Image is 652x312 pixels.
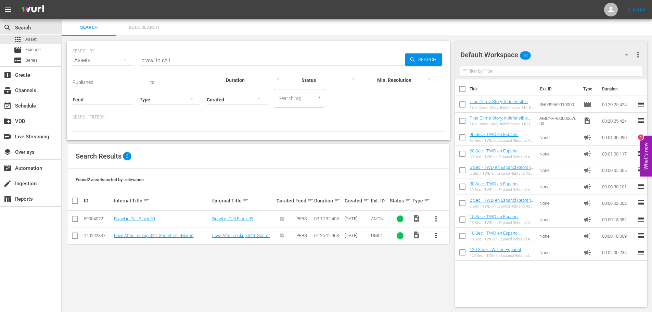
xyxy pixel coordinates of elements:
[598,79,639,99] th: Duration
[3,195,12,203] span: Reports
[314,233,342,238] div: 01:26:12.968
[345,197,369,205] div: Created
[25,36,37,43] span: Asset
[243,198,249,204] span: sort
[3,179,12,188] span: Ingestion
[432,232,440,240] span: more_vert
[470,79,536,99] th: Title
[583,183,591,191] span: Ad
[583,150,591,158] span: Ad
[3,24,12,32] span: Search
[314,197,342,205] div: Duration
[460,45,635,64] div: Default Workspace
[583,199,591,207] span: Ad
[637,215,645,223] span: reorder
[583,100,591,109] span: Episode
[470,181,529,191] a: 30 Sec - TWD en Espanol Rebrand Ad Slates-30s- SLATE
[470,204,534,209] div: 2 Sec - TWD en Espanol Rebrand Ad Slates-2s- SLATE
[537,96,580,113] td: SH039669910000
[114,197,210,205] div: Internal Title
[114,233,193,238] a: Love After Lockup 344: Secret Cell-Mates
[634,51,642,59] span: more_vert
[14,46,22,54] span: Episode
[345,216,369,221] div: [DATE]
[73,51,133,70] div: Assets
[599,146,637,162] td: 00:01:00.117
[334,198,340,204] span: sort
[599,244,637,261] td: 00:02:00.234
[470,99,530,109] a: True Crime Story: Indefensible 110: El elefante en el útero
[470,115,530,126] a: True Crime Story: Indefensible 110: El elefante en el útero
[412,197,425,205] div: Type
[295,233,310,248] span: [PERSON_NAME] Feed
[599,129,637,146] td: 00:01:30.090
[640,136,652,176] button: Open Feedback Widget
[314,216,342,221] div: 02:12:32.403
[470,132,529,142] a: 90 Sec - TWD en Espanol Rebrand Ad Slates-90s- SLATE
[84,198,112,203] div: ID
[583,232,591,240] span: Ad
[3,102,12,110] span: Schedule
[390,197,410,205] div: Status
[583,215,591,224] span: Ad
[424,198,430,204] span: sort
[637,182,645,190] span: reorder
[4,5,12,14] span: menu
[66,24,112,32] span: Search
[599,195,637,211] td: 00:00:02.002
[84,216,112,221] div: 59004072
[470,138,534,143] div: 90 Sec - TWD en Espanol Rebrand Ad Slates-90s- SLATE
[363,198,369,204] span: sort
[470,155,534,159] div: 60 Sec - TWD en Espanol Rebrand Ad Slates-60s- SLATE
[470,122,534,126] div: True Crime Story: Indefensible 110: El elefante en el útero
[537,195,580,211] td: None
[428,227,444,244] button: more_vert
[76,177,144,182] span: Found 2 assets sorted by: relevance
[316,94,323,100] button: Open
[470,253,534,258] div: 120 Sec - TWD en Espanol Rebrand Ad Slates-120s- SLATE
[637,100,645,108] span: reorder
[84,233,112,238] div: 140242837
[416,53,442,66] span: Search
[16,2,49,18] img: ans4CAIJ8jUAAAAAAAAAAAAAAAAAAAAAAAAgQb4GAAAAAAAAAAAAAAAAAAAAAAAAJMjXAAAAAAAAAAAAAAAAAAAAAAAAgAT5G...
[599,178,637,195] td: 00:00:30.101
[583,117,591,125] span: Video
[537,244,580,261] td: None
[599,96,637,113] td: 00:20:25.424
[628,7,645,12] a: Sign Out
[634,47,642,63] button: more_vert
[637,116,645,125] span: reorder
[114,216,155,221] a: Brawl in Cell Block 99
[14,35,22,43] span: Asset
[25,57,38,64] span: Series
[73,114,444,120] p: Search Filters:
[307,198,314,204] span: sort
[579,79,598,99] th: Type
[412,231,421,239] span: Video
[3,164,12,172] span: Automation
[143,198,150,204] span: sort
[3,71,12,79] span: Create
[583,166,591,174] span: Ad
[537,146,580,162] td: None
[3,117,12,125] span: VOD
[412,214,421,222] span: Video
[599,211,637,228] td: 00:00:15.082
[405,53,442,66] button: Search
[537,129,580,146] td: None
[470,165,534,175] a: 5 Sec - TWD en Espanol Rebrand Ad Slates-5s- SLATE
[3,133,12,141] span: Live Streaming
[537,162,580,178] td: None
[120,24,167,32] span: Bulk Search
[295,197,312,205] div: Feed
[537,228,580,244] td: None
[537,178,580,195] td: None
[637,166,645,174] span: reorder
[295,216,310,232] span: [PERSON_NAME] Feed
[371,233,388,243] span: UMC1456524
[637,199,645,207] span: reorder
[637,133,645,141] span: reorder
[638,134,643,140] div: 1
[14,56,22,64] span: Series
[405,198,411,204] span: sort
